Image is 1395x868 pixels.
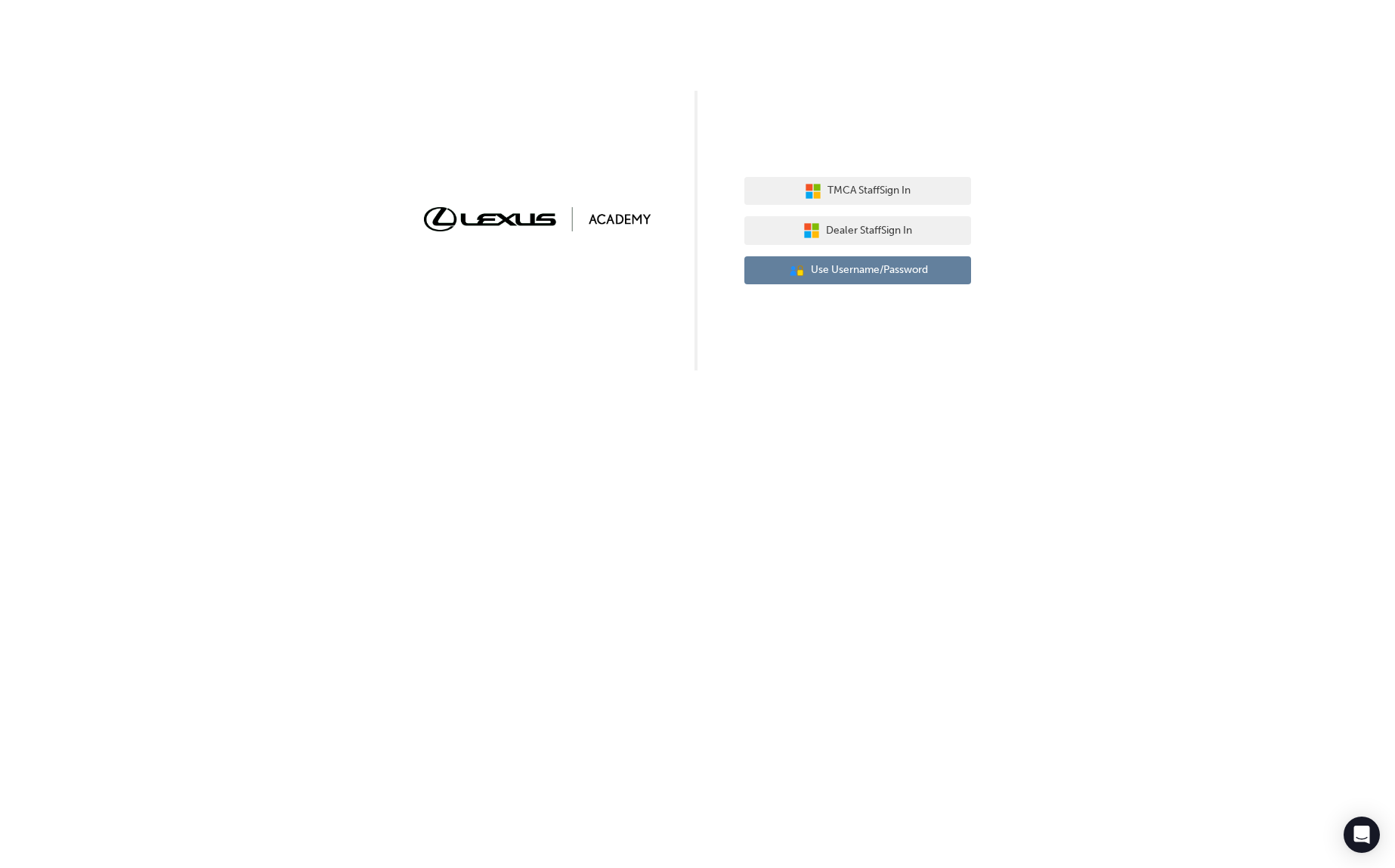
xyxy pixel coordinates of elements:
[827,182,911,200] span: TMCA Staff Sign In
[826,222,912,240] span: Dealer Staff Sign In
[744,177,971,206] button: TMCA StaffSign In
[424,207,651,231] img: Trak
[1344,817,1380,853] div: Open Intercom Messenger
[744,216,971,245] button: Dealer StaffSign In
[744,256,971,285] button: Use Username/Password
[811,262,928,279] span: Use Username/Password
